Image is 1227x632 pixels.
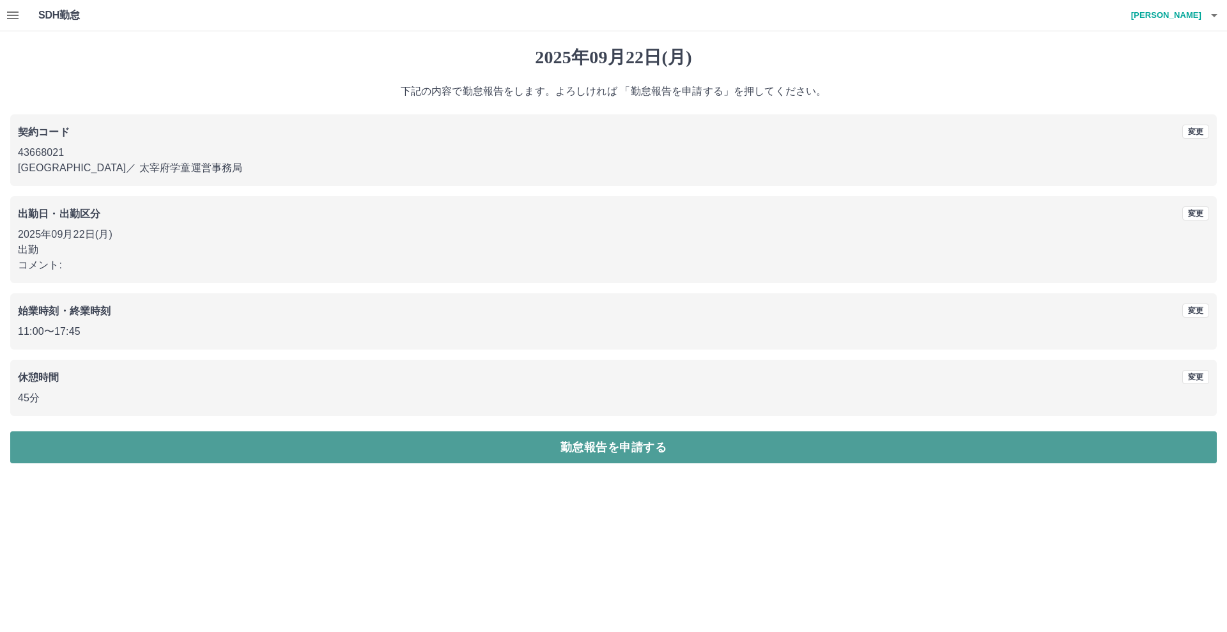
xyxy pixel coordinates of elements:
[18,208,100,219] b: 出勤日・出勤区分
[1182,206,1209,220] button: 変更
[18,145,1209,160] p: 43668021
[10,84,1217,99] p: 下記の内容で勤怠報告をします。よろしければ 「勤怠報告を申請する」を押してください。
[18,324,1209,339] p: 11:00 〜 17:45
[18,372,59,383] b: 休憩時間
[1182,370,1209,384] button: 変更
[10,47,1217,68] h1: 2025年09月22日(月)
[18,258,1209,273] p: コメント:
[18,160,1209,176] p: [GEOGRAPHIC_DATA] ／ 太宰府学童運営事務局
[1182,125,1209,139] button: 変更
[1182,304,1209,318] button: 変更
[10,431,1217,463] button: 勤怠報告を申請する
[18,127,70,137] b: 契約コード
[18,390,1209,406] p: 45分
[18,242,1209,258] p: 出勤
[18,305,111,316] b: 始業時刻・終業時刻
[18,227,1209,242] p: 2025年09月22日(月)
